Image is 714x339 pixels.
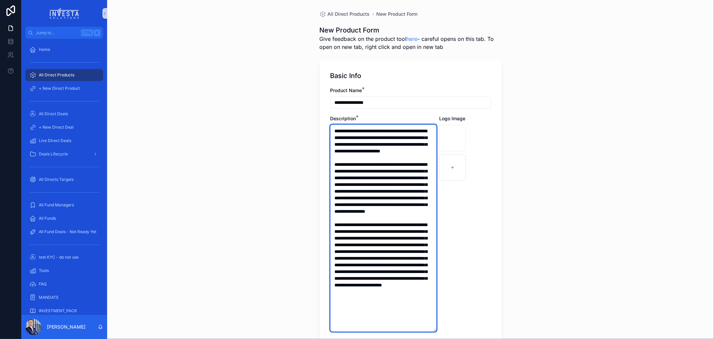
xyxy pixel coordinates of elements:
[25,27,103,39] button: Jump to...CtrlK
[320,35,502,51] span: Give feedback on the product tool - careful opens on this tab. To open on new tab, right click an...
[25,135,103,147] a: Live Direct Deals
[39,308,77,314] span: INVESTMENT_PACK
[39,138,71,143] span: Live Direct Deals
[320,11,370,17] a: All Direct Products
[25,278,103,290] a: FAQ
[330,87,362,93] span: Product Name
[39,281,47,287] span: FAQ
[328,11,370,17] span: All Direct Products
[39,295,59,300] span: MANDATE
[25,121,103,133] a: + New Direct Deal
[377,11,418,17] a: New Product Form
[407,36,418,42] a: here
[21,39,107,315] div: scrollable content
[81,29,93,36] span: Ctrl
[25,148,103,160] a: Deals Lifecycle
[50,8,79,19] img: App logo
[25,108,103,120] a: All Direct Deals
[39,216,56,221] span: All Funds
[39,47,50,52] span: Home
[39,86,80,91] span: + New Direct Product
[25,69,103,81] a: All Direct Products
[25,305,103,317] a: INVESTMENT_PACK
[39,151,68,157] span: Deals Lifecycle
[25,291,103,303] a: MANDATE
[94,30,100,36] span: K
[25,82,103,94] a: + New Direct Product
[39,125,74,130] span: + New Direct Deal
[25,44,103,56] a: Home
[39,229,96,234] span: All Fund Deals - Not Ready Yet
[25,199,103,211] a: All Fund Managers
[39,202,74,208] span: All Fund Managers
[330,71,362,80] h1: Basic Info
[47,324,85,330] p: [PERSON_NAME]
[25,212,103,224] a: All Funds
[439,116,465,121] span: Logo Image
[320,25,502,35] h1: New Product Form
[39,177,74,182] span: All Directs Targets
[25,174,103,186] a: All Directs Targets
[39,255,79,260] span: test KYC - do not use
[25,265,103,277] a: Tools
[39,268,49,273] span: Tools
[330,116,356,121] span: Description
[25,226,103,238] a: All Fund Deals - Not Ready Yet
[25,251,103,263] a: test KYC - do not use
[39,72,74,78] span: All Direct Products
[39,111,68,117] span: All Direct Deals
[36,30,78,36] span: Jump to...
